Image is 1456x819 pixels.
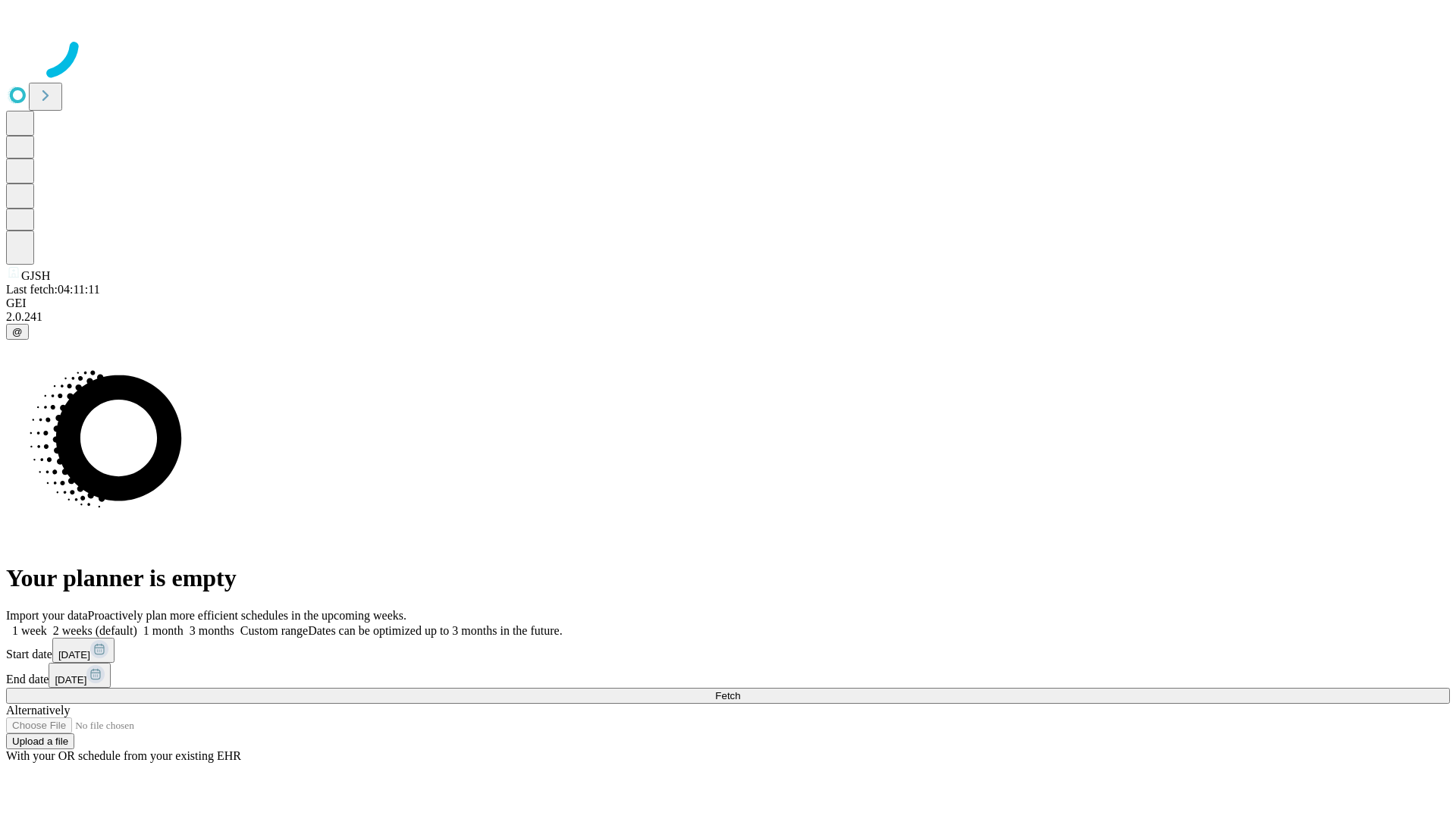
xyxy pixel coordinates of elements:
[6,663,1450,688] div: End date
[6,297,1450,310] div: GEI
[143,624,184,637] span: 1 month
[308,624,562,637] span: Dates can be optimized up to 3 months in the future.
[53,624,137,637] span: 2 weeks (default)
[6,688,1450,704] button: Fetch
[715,690,740,701] span: Fetch
[6,704,70,717] span: Alternatively
[12,624,47,637] span: 1 week
[6,564,1450,592] h1: Your planner is empty
[6,733,74,749] button: Upload a file
[6,283,100,296] span: Last fetch: 04:11:11
[58,649,90,661] span: [DATE]
[12,326,23,337] span: @
[52,638,115,663] button: [DATE]
[190,624,234,637] span: 3 months
[6,324,29,340] button: @
[6,638,1450,663] div: Start date
[6,749,241,762] span: With your OR schedule from your existing EHR
[240,624,308,637] span: Custom range
[21,269,50,282] span: GJSH
[6,609,88,622] span: Import your data
[55,674,86,686] span: [DATE]
[88,609,406,622] span: Proactively plan more efficient schedules in the upcoming weeks.
[6,310,1450,324] div: 2.0.241
[49,663,111,688] button: [DATE]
